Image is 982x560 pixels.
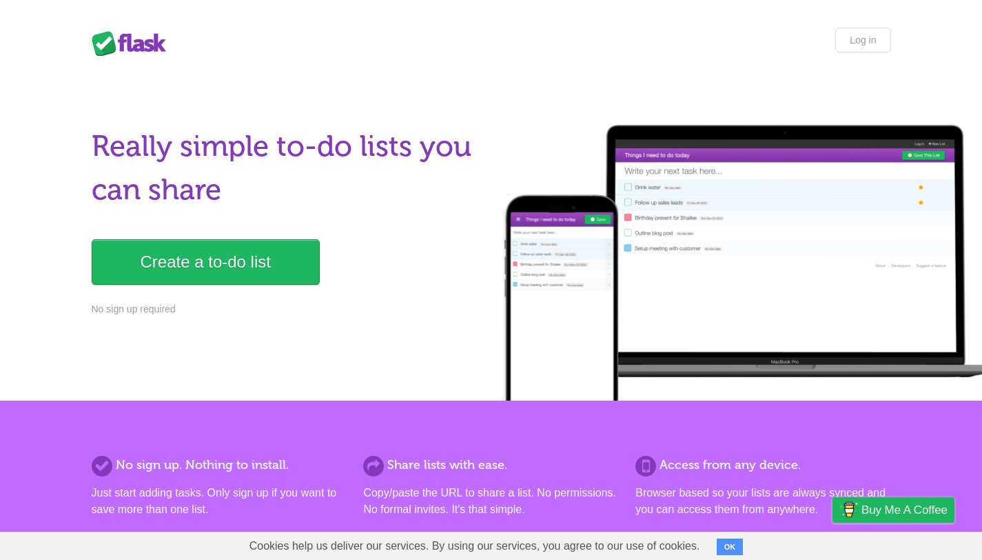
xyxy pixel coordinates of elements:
[363,485,618,518] p: Copy/paste the URL to share a list. No permissions. No formal invites. It's that simple.
[861,498,948,522] span: Buy me a coffee
[92,31,174,56] div: Flask Lists
[92,456,347,474] h2: No sign up. Nothing to install.
[832,497,954,523] a: Buy me a coffee
[635,485,890,518] p: Browser based so your lists are always synced and you can access them from anywhere.
[839,498,858,521] img: Buy me a coffee
[236,532,714,560] span: Cookies help us deliver our services. By using our services, you agree to our use of cookies.
[92,239,320,285] a: Create a to-do list
[717,539,744,555] button: OK
[92,125,483,212] h1: Really simple to-do lists you can share
[92,485,347,518] p: Just start adding tasks. Only sign up if you want to save more than one list.
[92,302,483,317] p: No sign up required
[363,456,618,474] h2: Share lists with ease.
[835,28,890,52] a: Log in
[635,456,890,474] h2: Access from any device.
